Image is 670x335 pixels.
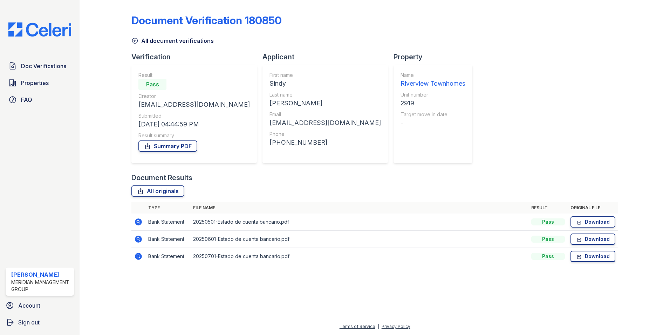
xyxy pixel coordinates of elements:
[190,231,528,248] td: 20250601-Estado de cuenta bancario.pdf
[190,214,528,231] td: 20250501-Estado de cuenta bancario.pdf
[11,279,71,293] div: Meridian Management Group
[138,100,250,110] div: [EMAIL_ADDRESS][DOMAIN_NAME]
[138,72,250,79] div: Result
[269,138,381,147] div: [PHONE_NUMBER]
[6,93,74,107] a: FAQ
[21,62,66,70] span: Doc Verifications
[340,324,375,329] a: Terms of Service
[18,318,40,327] span: Sign out
[145,202,190,214] th: Type
[190,202,528,214] th: File name
[570,216,615,228] a: Download
[531,253,565,260] div: Pass
[401,118,465,128] div: -
[3,22,77,37] img: CE_Logo_Blue-a8612792a0a2168367f1c8372b55b34899dd931a85d93a1a3d3e32e68fde9ad4.png
[401,98,465,108] div: 2919
[131,14,282,27] div: Document Verification 180850
[269,111,381,118] div: Email
[131,185,184,197] a: All originals
[401,91,465,98] div: Unit number
[145,248,190,265] td: Bank Statement
[6,76,74,90] a: Properties
[641,307,663,328] iframe: chat widget
[6,59,74,73] a: Doc Verifications
[394,52,478,62] div: Property
[138,93,250,100] div: Creator
[378,324,379,329] div: |
[145,214,190,231] td: Bank Statement
[131,173,192,183] div: Document Results
[401,72,465,88] a: Name Riverview Townhomes
[138,112,250,119] div: Submitted
[18,301,40,310] span: Account
[401,111,465,118] div: Target move in date
[190,248,528,265] td: 20250701-Estado de cuenta bancario.pdf
[138,79,166,90] div: Pass
[269,131,381,138] div: Phone
[269,72,381,79] div: First name
[269,118,381,128] div: [EMAIL_ADDRESS][DOMAIN_NAME]
[382,324,410,329] a: Privacy Policy
[401,72,465,79] div: Name
[138,132,250,139] div: Result summary
[269,98,381,108] div: [PERSON_NAME]
[131,52,262,62] div: Verification
[531,218,565,225] div: Pass
[21,96,32,104] span: FAQ
[570,234,615,245] a: Download
[131,37,214,45] a: All document verifications
[21,79,49,87] span: Properties
[269,91,381,98] div: Last name
[3,315,77,329] a: Sign out
[11,270,71,279] div: [PERSON_NAME]
[531,236,565,243] div: Pass
[568,202,618,214] th: Original file
[3,298,77,313] a: Account
[145,231,190,248] td: Bank Statement
[269,79,381,88] div: Sindy
[401,79,465,88] div: Riverview Townhomes
[138,119,250,129] div: [DATE] 04:44:59 PM
[570,251,615,262] a: Download
[138,140,197,152] a: Summary PDF
[262,52,394,62] div: Applicant
[528,202,568,214] th: Result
